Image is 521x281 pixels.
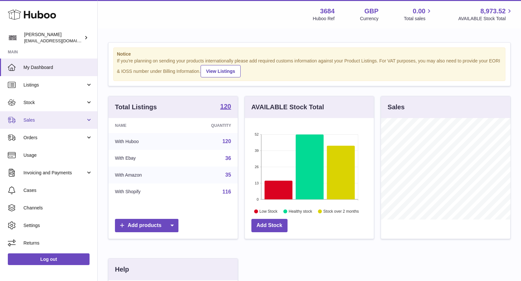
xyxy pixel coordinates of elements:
[23,135,86,141] span: Orders
[117,58,502,77] div: If you're planning on sending your products internationally please add required customs informati...
[108,118,179,133] th: Name
[257,197,259,201] text: 0
[260,209,278,214] text: Low Stock
[320,7,335,16] strong: 3684
[255,132,259,136] text: 52
[323,209,359,214] text: Stock over 2 months
[289,209,312,214] text: Healthy stock
[8,33,18,43] img: theinternationalventure@gmail.com
[201,65,241,77] a: View Listings
[24,38,96,43] span: [EMAIL_ADDRESS][DOMAIN_NAME]
[24,32,83,44] div: [PERSON_NAME]
[23,222,92,229] span: Settings
[225,155,231,161] a: 36
[115,103,157,112] h3: Total Listings
[404,7,433,22] a: 0.00 Total sales
[23,170,86,176] span: Invoicing and Payments
[360,16,379,22] div: Currency
[255,181,259,185] text: 13
[480,7,506,16] span: 8,973.52
[23,82,86,88] span: Listings
[23,117,86,123] span: Sales
[115,219,178,232] a: Add products
[251,219,288,232] a: Add Stock
[413,7,426,16] span: 0.00
[117,51,502,57] strong: Notice
[458,16,513,22] span: AVAILABLE Stock Total
[8,253,90,265] a: Log out
[23,152,92,158] span: Usage
[222,189,231,194] a: 116
[222,139,231,144] a: 120
[108,133,179,150] td: With Huboo
[179,118,238,133] th: Quantity
[255,149,259,153] text: 39
[251,103,324,112] h3: AVAILABLE Stock Total
[23,187,92,194] span: Cases
[108,150,179,167] td: With Ebay
[404,16,433,22] span: Total sales
[220,103,231,111] a: 120
[23,205,92,211] span: Channels
[115,265,129,274] h3: Help
[458,7,513,22] a: 8,973.52 AVAILABLE Stock Total
[23,64,92,71] span: My Dashboard
[23,240,92,246] span: Returns
[364,7,378,16] strong: GBP
[225,172,231,178] a: 35
[108,167,179,183] td: With Amazon
[387,103,404,112] h3: Sales
[255,165,259,169] text: 26
[220,103,231,110] strong: 120
[313,16,335,22] div: Huboo Ref
[108,183,179,200] td: With Shopify
[23,100,86,106] span: Stock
